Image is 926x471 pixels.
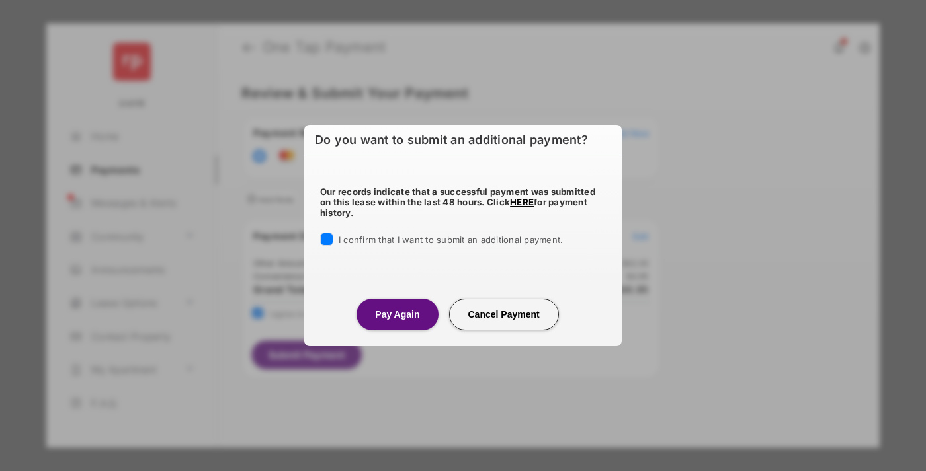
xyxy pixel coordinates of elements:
button: Pay Again [357,299,438,330]
h5: Our records indicate that a successful payment was submitted on this lease within the last 48 hou... [320,186,606,218]
a: HERE [510,197,534,207]
span: I confirm that I want to submit an additional payment. [339,235,563,245]
h6: Do you want to submit an additional payment? [304,125,622,155]
button: Cancel Payment [449,299,559,330]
